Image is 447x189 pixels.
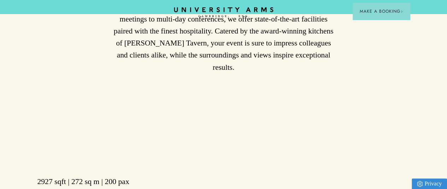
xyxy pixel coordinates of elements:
img: Arrow icon [400,10,403,13]
a: Home [172,7,275,18]
img: Privacy [417,181,423,187]
h3: 2927 sqft | 272 sq m | 200 pax [37,177,202,187]
a: Privacy [412,178,447,189]
button: Make a BookingArrow icon [353,3,410,20]
span: Make a Booking [360,8,403,14]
